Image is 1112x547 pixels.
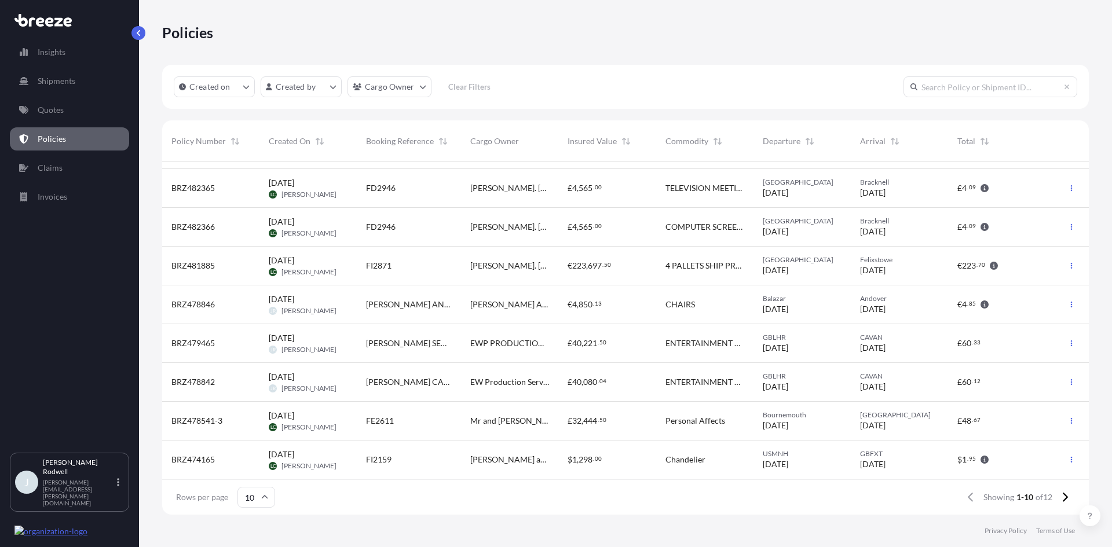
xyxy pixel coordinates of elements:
[803,134,817,148] button: Sort
[38,162,63,174] p: Claims
[171,260,215,271] span: BRZ481885
[10,98,129,122] a: Quotes
[976,263,978,267] span: .
[581,339,583,347] span: ,
[14,526,87,537] img: organization-logo
[983,491,1014,503] span: Showing
[593,457,594,461] span: .
[572,223,577,231] span: 4
[763,449,842,458] span: USMNH
[665,260,744,271] span: 4 PALLETS SHIP PROPELLER BLADES
[967,457,968,461] span: .
[763,303,788,315] span: [DATE]
[860,381,886,392] span: [DATE]
[957,300,962,309] span: €
[171,337,215,349] span: BRZ479465
[568,417,572,425] span: £
[281,190,336,199] span: [PERSON_NAME]
[962,223,967,231] span: 4
[665,135,708,147] span: Commodity
[24,476,29,488] span: J
[10,156,129,179] a: Claims
[969,302,976,306] span: 85
[763,178,842,187] span: [GEOGRAPHIC_DATA]
[598,379,599,383] span: .
[577,300,579,309] span: ,
[568,184,572,192] span: £
[269,449,294,460] span: [DATE]
[595,185,602,189] span: 00
[1036,526,1075,535] p: Terms of Use
[763,333,842,342] span: GBLHR
[436,134,450,148] button: Sort
[763,265,788,276] span: [DATE]
[763,410,842,420] span: Bournemouth
[860,420,886,431] span: [DATE]
[957,417,962,425] span: £
[572,184,577,192] span: 4
[162,23,214,42] p: Policies
[967,224,968,228] span: .
[38,133,66,145] p: Policies
[366,376,452,388] span: [PERSON_NAME] CANADA FI2670
[281,461,336,471] span: [PERSON_NAME]
[470,221,549,233] span: [PERSON_NAME]. [PERSON_NAME] CRUISE LINES
[665,182,744,194] span: TELEVISION MEETING BOARD
[581,378,583,386] span: ,
[470,182,549,194] span: [PERSON_NAME]. [PERSON_NAME] CRUISE LINES
[967,185,968,189] span: .
[313,134,327,148] button: Sort
[38,75,75,87] p: Shipments
[972,340,973,344] span: .
[957,339,962,347] span: £
[579,223,592,231] span: 565
[43,479,115,506] p: [PERSON_NAME][EMAIL_ADDRESS][PERSON_NAME][DOMAIN_NAME]
[665,415,725,427] span: Personal Affects
[269,255,294,266] span: [DATE]
[171,415,222,427] span: BRZ478541-3
[962,262,976,270] span: 223
[860,216,939,226] span: Bracknell
[588,262,602,270] span: 697
[599,379,606,383] span: 04
[366,135,434,147] span: Booking Reference
[470,454,549,465] span: [PERSON_NAME] and crole
[448,81,491,93] p: Clear Filters
[366,337,452,349] span: [PERSON_NAME] SECOND AIR FREIGHT RICHMOND CA
[763,294,842,303] span: Balazar
[860,135,886,147] span: Arrival
[10,127,129,150] a: Policies
[281,384,336,393] span: [PERSON_NAME]
[860,187,886,199] span: [DATE]
[269,293,294,305] span: [DATE]
[1036,491,1052,503] span: of 12
[281,267,336,277] span: [PERSON_NAME]
[904,76,1077,97] input: Search Policy or Shipment ID...
[171,376,215,388] span: BRZ478842
[470,299,549,310] span: [PERSON_NAME] AND [PERSON_NAME]
[171,182,215,194] span: BRZ482365
[43,458,115,476] p: [PERSON_NAME] Rodwell
[171,299,215,310] span: BRZ478846
[270,383,276,394] span: JR
[366,260,392,271] span: FI2871
[581,417,583,425] span: ,
[577,184,579,192] span: ,
[957,262,962,270] span: €
[974,379,981,383] span: 12
[957,223,962,231] span: £
[171,135,226,147] span: Policy Number
[957,135,975,147] span: Total
[586,262,588,270] span: ,
[281,345,336,354] span: [PERSON_NAME]
[579,184,592,192] span: 565
[978,134,992,148] button: Sort
[969,224,976,228] span: 09
[593,302,594,306] span: .
[568,339,572,347] span: £
[366,221,396,233] span: FD2946
[974,418,981,422] span: 67
[595,302,602,306] span: 13
[261,76,342,97] button: createdBy Filter options
[189,81,231,93] p: Created on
